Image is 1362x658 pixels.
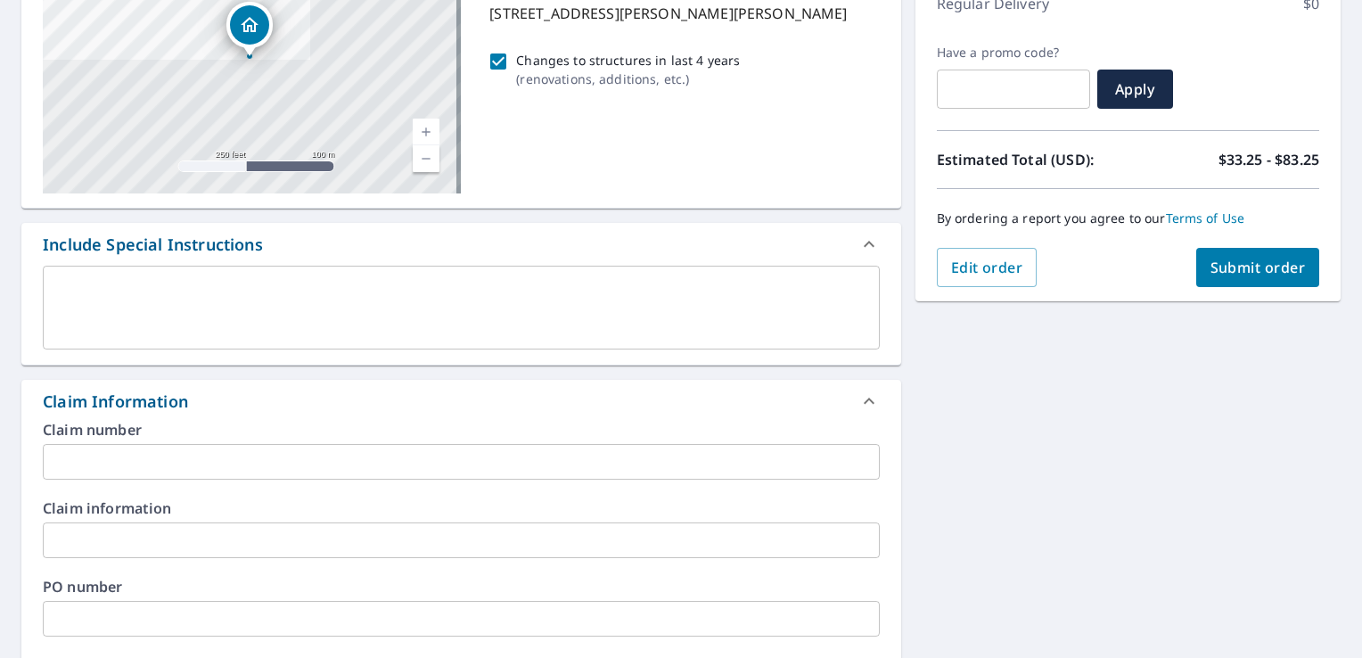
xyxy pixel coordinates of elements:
[516,70,740,88] p: ( renovations, additions, etc. )
[226,2,273,57] div: Dropped pin, building 1, Residential property, 115 Trussel Rd Petal, MS 39465
[516,51,740,70] p: Changes to structures in last 4 years
[413,145,439,172] a: Current Level 17, Zoom Out
[937,210,1319,226] p: By ordering a report you agree to our
[21,380,901,423] div: Claim Information
[43,423,880,437] label: Claim number
[21,223,901,266] div: Include Special Instructions
[489,3,872,24] p: [STREET_ADDRESS][PERSON_NAME][PERSON_NAME]
[1166,210,1245,226] a: Terms of Use
[937,248,1038,287] button: Edit order
[43,390,188,414] div: Claim Information
[937,45,1090,61] label: Have a promo code?
[43,233,263,257] div: Include Special Instructions
[937,149,1128,170] p: Estimated Total (USD):
[1218,149,1319,170] p: $33.25 - $83.25
[413,119,439,145] a: Current Level 17, Zoom In
[1112,79,1159,99] span: Apply
[43,580,880,594] label: PO number
[1210,258,1306,277] span: Submit order
[1097,70,1173,109] button: Apply
[951,258,1023,277] span: Edit order
[43,501,880,515] label: Claim information
[1196,248,1320,287] button: Submit order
